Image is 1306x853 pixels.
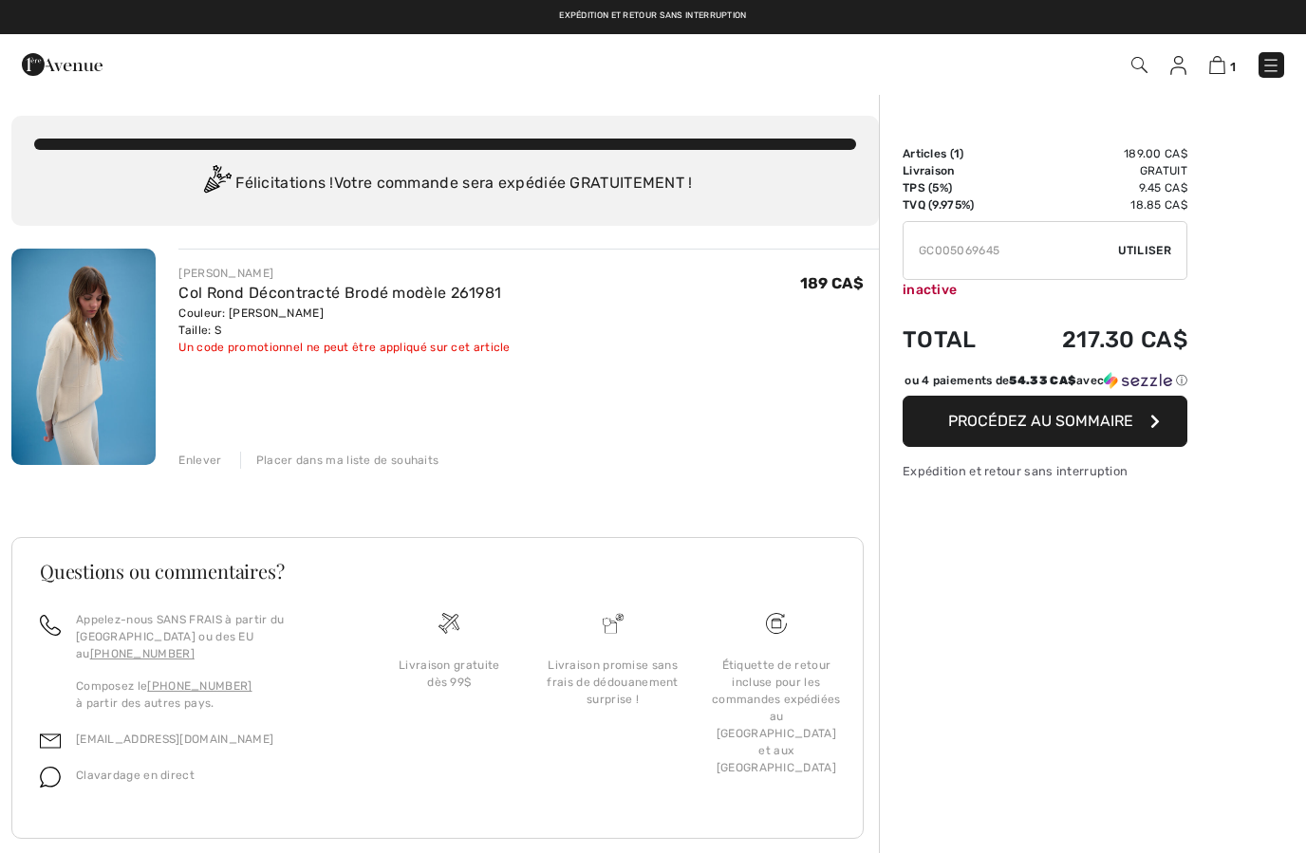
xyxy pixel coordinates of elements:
[178,284,501,302] a: Col Rond Décontracté Brodé modèle 261981
[1104,372,1172,389] img: Sezzle
[438,613,459,634] img: Livraison gratuite dès 99$
[903,307,1008,372] td: Total
[903,280,1187,300] div: inactive
[1009,374,1076,387] span: 54.33 CA$
[710,657,843,776] div: Étiquette de retour incluse pour les commandes expédiées au [GEOGRAPHIC_DATA] et aux [GEOGRAPHIC_...
[34,165,856,203] div: Félicitations ! Votre commande sera expédiée GRATUITEMENT !
[178,452,221,469] div: Enlever
[1008,145,1187,162] td: 189.00 CA$
[90,647,195,660] a: [PHONE_NUMBER]
[546,657,679,708] div: Livraison promise sans frais de dédouanement surprise !
[22,46,103,83] img: 1ère Avenue
[603,613,624,634] img: Livraison promise sans frais de dédouanement surprise&nbsp;!
[76,732,273,746] a: [EMAIL_ADDRESS][DOMAIN_NAME]
[1118,242,1171,259] span: Utiliser
[1008,179,1187,196] td: 9.45 CA$
[1261,56,1280,75] img: Menu
[903,196,1008,213] td: TVQ (9.975%)
[76,677,345,712] p: Composez le à partir des autres pays.
[1131,57,1147,73] img: Recherche
[800,274,864,292] span: 189 CA$
[40,562,835,581] h3: Questions ou commentaires?
[954,147,960,160] span: 1
[22,54,103,72] a: 1ère Avenue
[1209,53,1236,76] a: 1
[903,162,1008,179] td: Livraison
[903,462,1187,480] div: Expédition et retour sans interruption
[11,249,156,465] img: Col Rond Décontracté Brodé modèle 261981
[40,767,61,788] img: chat
[766,613,787,634] img: Livraison gratuite dès 99$
[1230,60,1236,74] span: 1
[147,679,252,693] a: [PHONE_NUMBER]
[1209,56,1225,74] img: Panier d'achat
[178,265,510,282] div: [PERSON_NAME]
[903,396,1187,447] button: Procédez au sommaire
[948,412,1133,430] span: Procédez au sommaire
[240,452,439,469] div: Placer dans ma liste de souhaits
[903,372,1187,396] div: ou 4 paiements de54.33 CA$avecSezzle Cliquez pour en savoir plus sur Sezzle
[905,372,1187,389] div: ou 4 paiements de avec
[40,615,61,636] img: call
[1008,162,1187,179] td: Gratuit
[178,305,510,339] div: Couleur: [PERSON_NAME] Taille: S
[178,339,510,356] div: Un code promotionnel ne peut être appliqué sur cet article
[1008,196,1187,213] td: 18.85 CA$
[903,145,1008,162] td: Articles ( )
[76,769,195,782] span: Clavardage en direct
[1170,56,1186,75] img: Mes infos
[559,10,746,20] a: Expédition et retour sans interruption
[40,731,61,751] img: email
[1008,307,1187,372] td: 217.30 CA$
[197,165,235,203] img: Congratulation2.svg
[76,611,345,662] p: Appelez-nous SANS FRAIS à partir du [GEOGRAPHIC_DATA] ou des EU au
[904,222,1118,279] input: Code promo
[903,179,1008,196] td: TPS (5%)
[382,657,515,691] div: Livraison gratuite dès 99$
